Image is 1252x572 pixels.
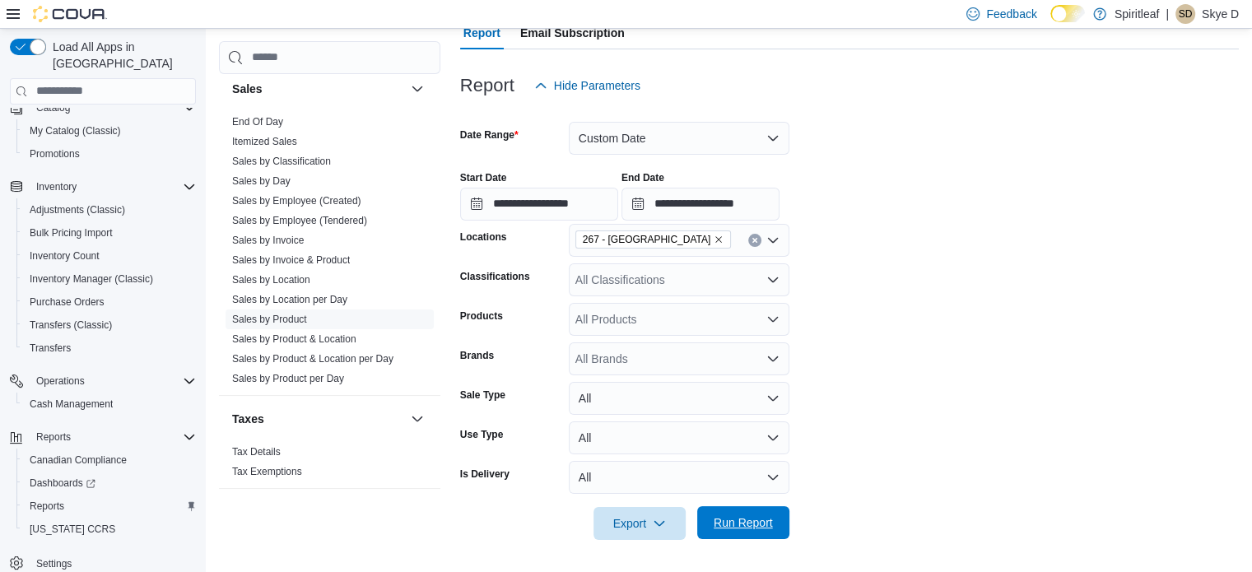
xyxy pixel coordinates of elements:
a: End Of Day [232,116,283,128]
button: Inventory Count [16,244,202,267]
label: Use Type [460,428,503,441]
span: Sales by Product & Location [232,333,356,346]
span: Operations [36,374,85,388]
button: Inventory [30,177,83,197]
button: Inventory [3,175,202,198]
span: Dashboards [23,473,196,493]
img: Cova [33,6,107,22]
h3: Taxes [232,411,264,427]
input: Press the down key to open a popover containing a calendar. [621,188,780,221]
div: Skye D [1175,4,1195,24]
a: My Catalog (Classic) [23,121,128,141]
label: Products [460,309,503,323]
span: My Catalog (Classic) [23,121,196,141]
button: Transfers (Classic) [16,314,202,337]
button: Operations [3,370,202,393]
button: Operations [30,371,91,391]
span: Sales by Employee (Tendered) [232,214,367,227]
a: Bulk Pricing Import [23,223,119,243]
span: End Of Day [232,115,283,128]
span: Sales by Employee (Created) [232,194,361,207]
a: Sales by Product [232,314,307,325]
span: Tax Exemptions [232,465,302,478]
span: Reports [30,500,64,513]
span: Canadian Compliance [30,453,127,467]
a: Itemized Sales [232,136,297,147]
button: Purchase Orders [16,291,202,314]
a: Dashboards [16,472,202,495]
span: Sales by Location [232,273,310,286]
span: Transfers (Classic) [30,319,112,332]
button: Clear input [748,234,761,247]
a: Sales by Invoice [232,235,304,246]
a: Sales by Product & Location per Day [232,353,393,365]
a: Transfers [23,338,77,358]
a: Tax Details [232,446,281,458]
span: Reports [36,430,71,444]
button: Hide Parameters [528,69,647,102]
a: Canadian Compliance [23,450,133,470]
a: Transfers (Classic) [23,315,119,335]
span: Run Report [714,514,773,531]
button: Reports [30,427,77,447]
label: Sale Type [460,388,505,402]
a: Sales by Product & Location [232,333,356,345]
span: 267 - Cold Lake [575,230,731,249]
input: Press the down key to open a popover containing a calendar. [460,188,618,221]
a: Sales by Product per Day [232,373,344,384]
button: All [569,421,789,454]
span: Promotions [23,144,196,164]
span: Hide Parameters [554,77,640,94]
a: Sales by Invoice & Product [232,254,350,266]
span: Tax Details [232,445,281,458]
button: Cash Management [16,393,202,416]
div: Sales [219,112,440,395]
span: Reports [30,427,196,447]
button: Taxes [232,411,404,427]
button: Catalog [30,98,77,118]
a: Sales by Employee (Created) [232,195,361,207]
a: Purchase Orders [23,292,111,312]
span: Sales by Invoice [232,234,304,247]
button: All [569,461,789,494]
span: Purchase Orders [23,292,196,312]
span: Export [603,507,676,540]
span: Inventory Count [30,249,100,263]
span: Sales by Product [232,313,307,326]
button: [US_STATE] CCRS [16,518,202,541]
span: Purchase Orders [30,295,105,309]
div: Taxes [219,442,440,488]
span: Bulk Pricing Import [23,223,196,243]
p: Skye D [1202,4,1239,24]
span: Cash Management [23,394,196,414]
span: Canadian Compliance [23,450,196,470]
span: Sales by Location per Day [232,293,347,306]
h3: Sales [232,81,263,97]
button: Sales [407,79,427,99]
label: Classifications [460,270,530,283]
label: End Date [621,171,664,184]
span: Dashboards [30,477,95,490]
span: Reports [23,496,196,516]
button: Reports [16,495,202,518]
span: Sales by Invoice & Product [232,253,350,267]
a: Promotions [23,144,86,164]
button: Adjustments (Classic) [16,198,202,221]
button: Transfers [16,337,202,360]
span: Adjustments (Classic) [23,200,196,220]
button: Catalog [3,96,202,119]
span: Transfers (Classic) [23,315,196,335]
a: Inventory Manager (Classic) [23,269,160,289]
label: Date Range [460,128,519,142]
h3: Report [460,76,514,95]
a: Sales by Location [232,274,310,286]
a: Sales by Location per Day [232,294,347,305]
label: Start Date [460,171,507,184]
span: Bulk Pricing Import [30,226,113,239]
span: Inventory [36,180,77,193]
button: Inventory Manager (Classic) [16,267,202,291]
p: | [1166,4,1169,24]
button: Open list of options [766,273,780,286]
span: Washington CCRS [23,519,196,539]
label: Brands [460,349,494,362]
